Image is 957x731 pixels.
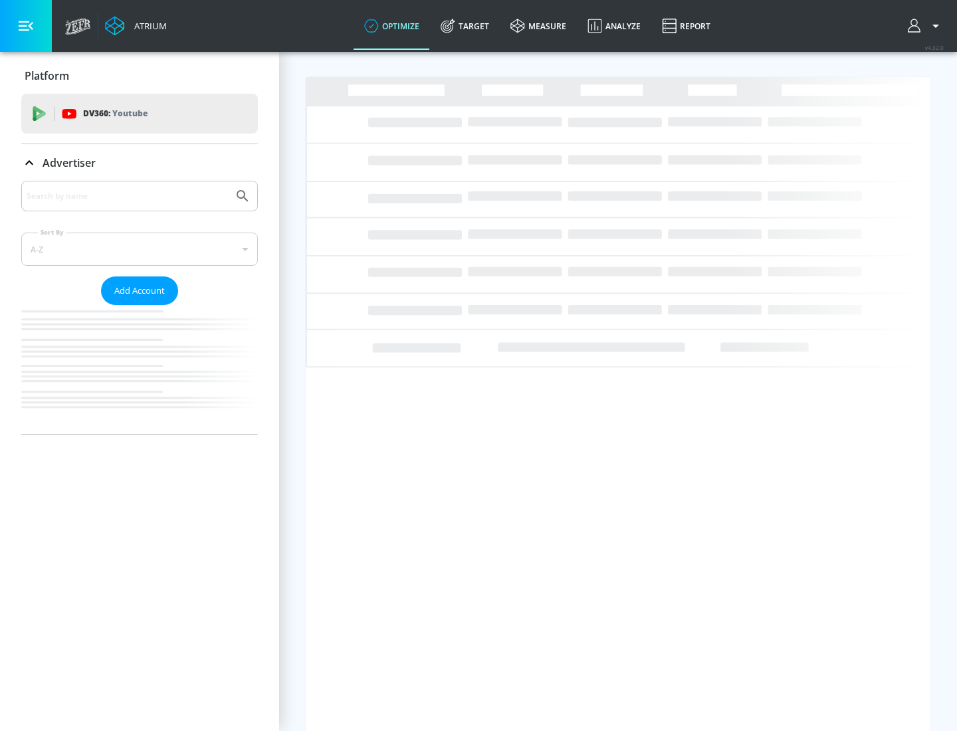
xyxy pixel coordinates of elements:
[577,2,651,50] a: Analyze
[925,44,944,51] span: v 4.32.0
[21,305,258,434] nav: list of Advertiser
[101,276,178,305] button: Add Account
[25,68,69,83] p: Platform
[114,283,165,298] span: Add Account
[21,233,258,266] div: A-Z
[354,2,430,50] a: optimize
[500,2,577,50] a: measure
[21,57,258,94] div: Platform
[651,2,721,50] a: Report
[105,16,167,36] a: Atrium
[21,181,258,434] div: Advertiser
[21,144,258,181] div: Advertiser
[21,94,258,134] div: DV360: Youtube
[83,106,148,121] p: DV360:
[430,2,500,50] a: Target
[112,106,148,120] p: Youtube
[27,187,228,205] input: Search by name
[38,228,66,237] label: Sort By
[129,20,167,32] div: Atrium
[43,156,96,170] p: Advertiser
